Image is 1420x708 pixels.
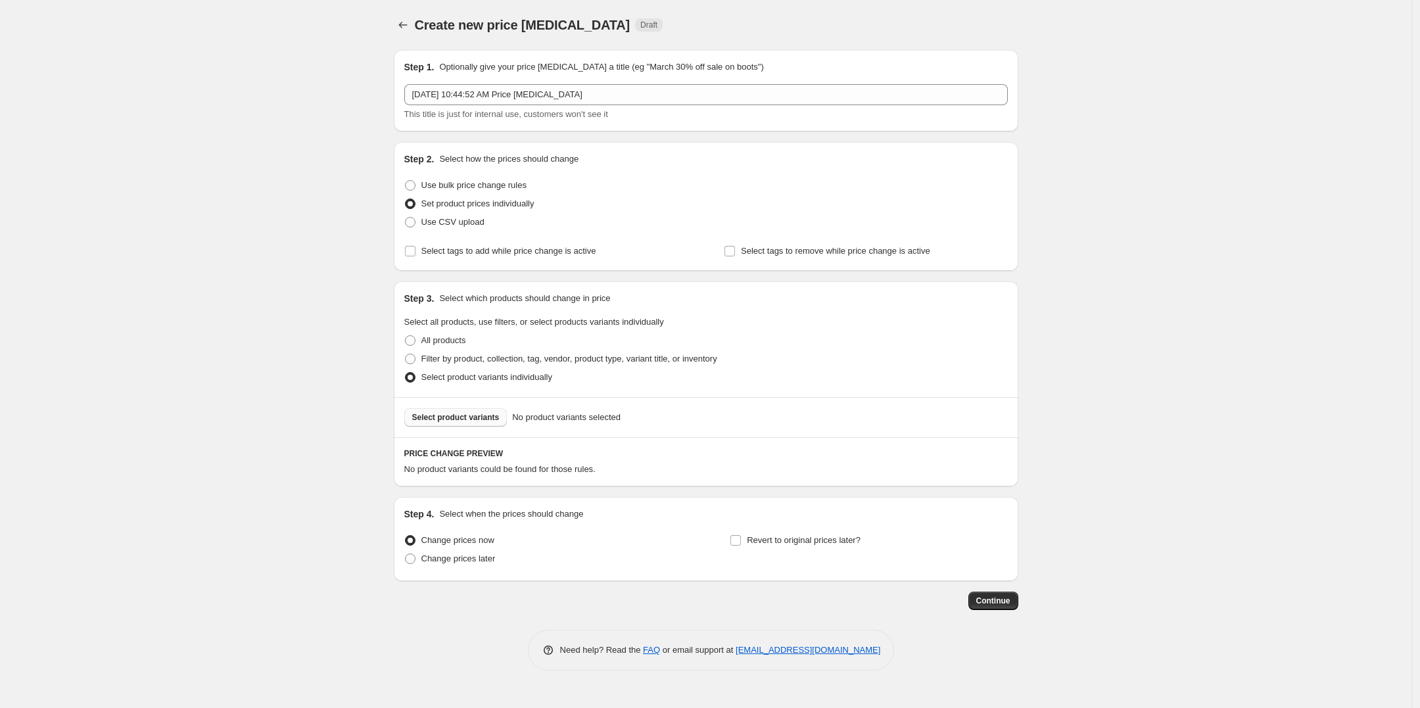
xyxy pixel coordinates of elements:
[404,60,435,74] h2: Step 1.
[640,20,657,30] span: Draft
[404,464,596,474] span: No product variants could be found for those rules.
[404,408,508,427] button: Select product variants
[404,448,1008,459] h6: PRICE CHANGE PREVIEW
[976,596,1010,606] span: Continue
[421,372,552,382] span: Select product variants individually
[421,180,527,190] span: Use bulk price change rules
[421,217,485,227] span: Use CSV upload
[643,645,660,655] a: FAQ
[421,199,534,208] span: Set product prices individually
[404,109,608,119] span: This title is just for internal use, customers won't see it
[512,411,621,424] span: No product variants selected
[412,412,500,423] span: Select product variants
[421,335,466,345] span: All products
[439,507,583,521] p: Select when the prices should change
[741,246,930,256] span: Select tags to remove while price change is active
[404,84,1008,105] input: 30% off holiday sale
[404,317,664,327] span: Select all products, use filters, or select products variants individually
[404,153,435,166] h2: Step 2.
[404,292,435,305] h2: Step 3.
[421,554,496,563] span: Change prices later
[415,18,630,32] span: Create new price [MEDICAL_DATA]
[747,535,861,545] span: Revert to original prices later?
[421,246,596,256] span: Select tags to add while price change is active
[439,292,610,305] p: Select which products should change in price
[421,354,717,364] span: Filter by product, collection, tag, vendor, product type, variant title, or inventory
[736,645,880,655] a: [EMAIL_ADDRESS][DOMAIN_NAME]
[421,535,494,545] span: Change prices now
[394,16,412,34] button: Price change jobs
[439,153,579,166] p: Select how the prices should change
[968,592,1018,610] button: Continue
[660,645,736,655] span: or email support at
[560,645,644,655] span: Need help? Read the
[404,507,435,521] h2: Step 4.
[439,60,763,74] p: Optionally give your price [MEDICAL_DATA] a title (eg "March 30% off sale on boots")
